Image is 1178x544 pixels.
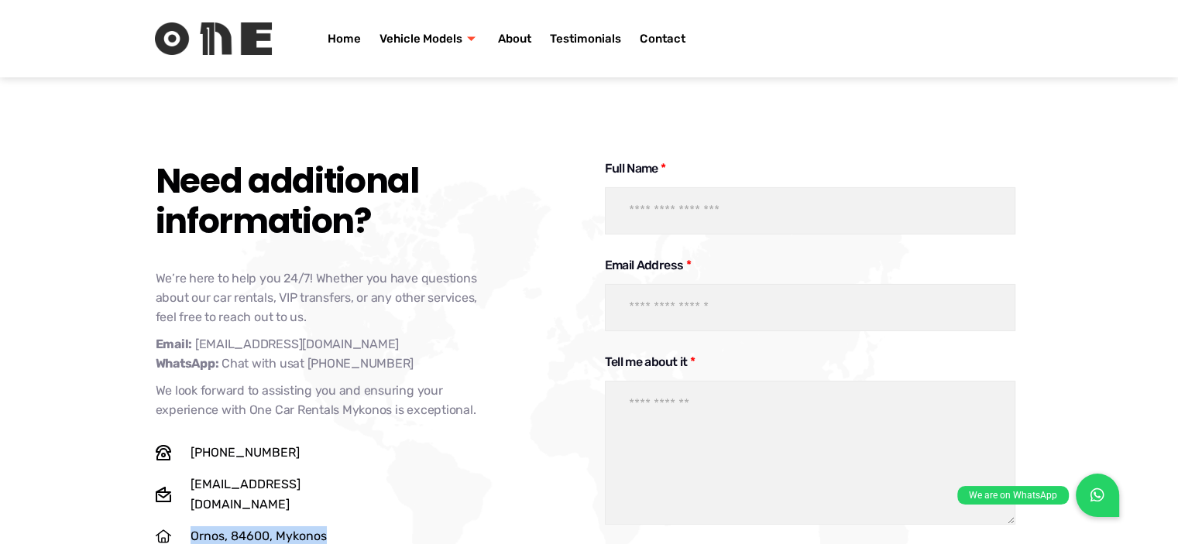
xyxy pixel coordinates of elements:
[156,334,481,373] p: at [PHONE_NUMBER]
[1076,474,1119,517] a: We are on WhatsApp
[156,356,219,371] strong: WhatsApp:
[155,22,272,55] img: Rent One Logo without Text
[156,269,481,327] p: We’re here to help you 24/7! Whether you have questions about our car rentals, VIP transfers, or ...
[156,161,481,241] h2: Need additional information?
[187,474,388,515] span: [EMAIL_ADDRESS][DOMAIN_NAME]
[195,334,399,354] a: [EMAIL_ADDRESS][DOMAIN_NAME]
[318,8,370,70] a: Home
[156,443,388,463] a: [PHONE_NUMBER]
[156,381,481,419] p: We look forward to assisting you and ensuring your experience with One Car Rentals Mykonos is exc...
[222,354,293,373] a: Chat with us
[605,354,1015,377] label: Tell me about it
[489,8,541,70] a: About
[187,443,300,463] span: [PHONE_NUMBER]
[541,8,630,70] a: Testimonials
[370,8,489,70] a: Vehicle Models
[605,161,1015,183] label: Full Name
[957,486,1069,505] div: We are on WhatsApp
[156,337,193,351] strong: Email:
[630,8,694,70] a: Contact
[156,474,388,515] a: [EMAIL_ADDRESS][DOMAIN_NAME]
[605,258,1015,280] label: Email Address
